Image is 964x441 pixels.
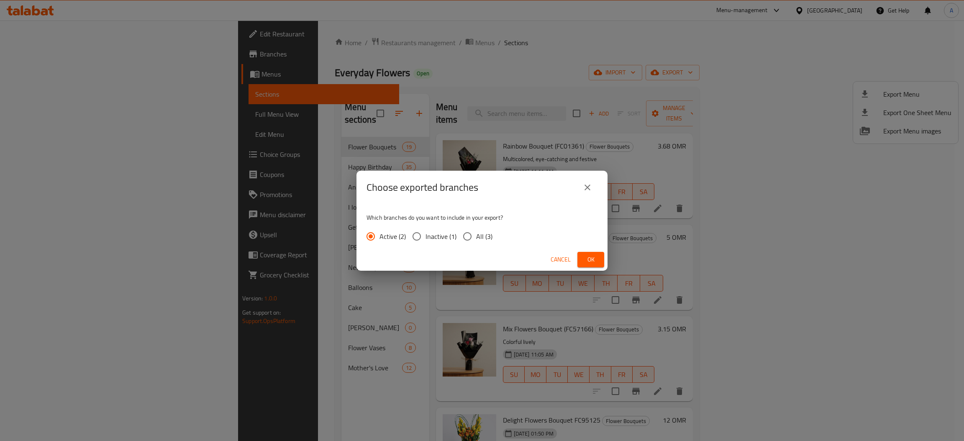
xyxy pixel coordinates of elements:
[476,231,492,241] span: All (3)
[367,213,597,222] p: Which branches do you want to include in your export?
[379,231,406,241] span: Active (2)
[367,181,478,194] h2: Choose exported branches
[551,254,571,265] span: Cancel
[547,252,574,267] button: Cancel
[426,231,456,241] span: Inactive (1)
[577,252,604,267] button: Ok
[584,254,597,265] span: Ok
[577,177,597,197] button: close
